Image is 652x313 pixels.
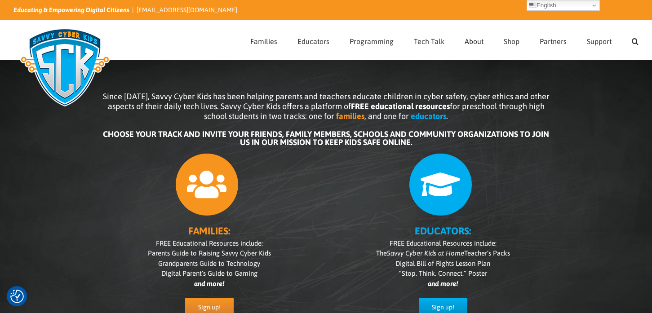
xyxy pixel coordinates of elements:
span: Families [250,38,277,45]
a: Educators [297,20,329,60]
span: Partners [540,38,567,45]
span: Since [DATE], Savvy Cyber Kids has been helping parents and teachers educate children in cyber sa... [103,92,550,121]
span: Grandparents Guide to Technology [158,260,260,267]
span: Programming [350,38,394,45]
span: Educators [297,38,329,45]
nav: Main Menu [250,20,639,60]
b: families [336,111,364,121]
img: Revisit consent button [10,290,24,303]
a: Support [587,20,612,60]
i: Educating & Empowering Digital Citizens [13,6,129,13]
a: [EMAIL_ADDRESS][DOMAIN_NAME] [137,6,237,13]
a: Families [250,20,277,60]
span: Sign up! [198,304,221,311]
b: educators [411,111,446,121]
b: CHOOSE YOUR TRACK AND INVITE YOUR FRIENDS, FAMILY MEMBERS, SCHOOLS AND COMMUNITY ORGANIZATIONS TO... [103,129,549,147]
span: About [465,38,483,45]
span: FREE Educational Resources include: [390,239,497,247]
span: Parents Guide to Raising Savvy Cyber Kids [148,249,271,257]
span: FREE Educational Resources include: [156,239,263,247]
b: EDUCATORS: [415,225,471,237]
span: Digital Parent’s Guide to Gaming [161,269,257,277]
a: About [465,20,483,60]
a: Partners [540,20,567,60]
span: Digital Bill of Rights Lesson Plan [395,260,490,267]
button: Consent Preferences [10,290,24,303]
span: The Teacher’s Packs [376,249,510,257]
span: Shop [504,38,519,45]
i: and more! [194,280,224,287]
i: Savvy Cyber Kids at Home [387,249,464,257]
span: Support [587,38,612,45]
a: Programming [350,20,394,60]
span: “Stop. Think. Connect.” Poster [399,269,487,277]
span: , and one for [364,111,409,121]
img: en [529,2,537,9]
a: Search [632,20,639,60]
i: and more! [428,280,458,287]
b: FAMILIES: [188,225,230,237]
img: Savvy Cyber Kids Logo [13,22,116,112]
span: . [446,111,448,121]
span: Tech Talk [414,38,444,45]
b: FREE educational resources [351,101,450,111]
span: Sign up! [432,304,454,311]
a: Shop [504,20,519,60]
a: Tech Talk [414,20,444,60]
